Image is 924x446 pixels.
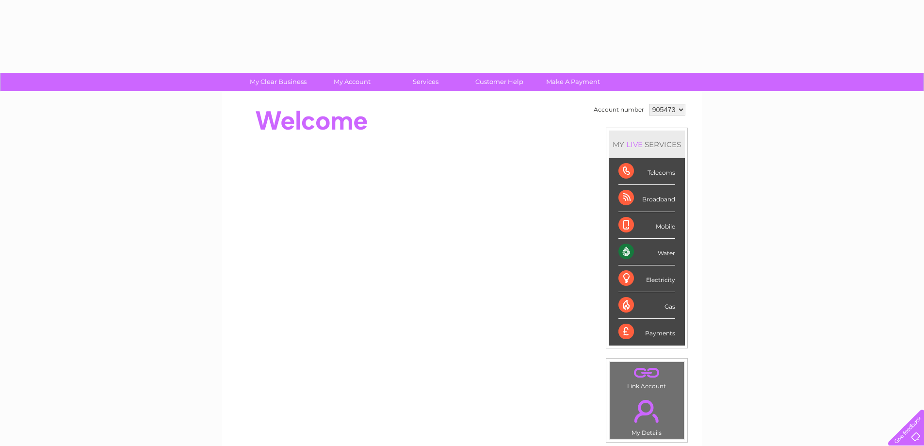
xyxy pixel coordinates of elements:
[618,212,675,239] div: Mobile
[618,292,675,319] div: Gas
[591,101,647,118] td: Account number
[533,73,613,91] a: Make A Payment
[618,239,675,265] div: Water
[609,131,685,158] div: MY SERVICES
[459,73,539,91] a: Customer Help
[618,265,675,292] div: Electricity
[386,73,466,91] a: Services
[609,362,684,392] td: Link Account
[618,319,675,345] div: Payments
[618,158,675,185] div: Telecoms
[612,394,681,428] a: .
[624,140,645,149] div: LIVE
[609,392,684,439] td: My Details
[618,185,675,212] div: Broadband
[312,73,392,91] a: My Account
[612,364,681,381] a: .
[238,73,318,91] a: My Clear Business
